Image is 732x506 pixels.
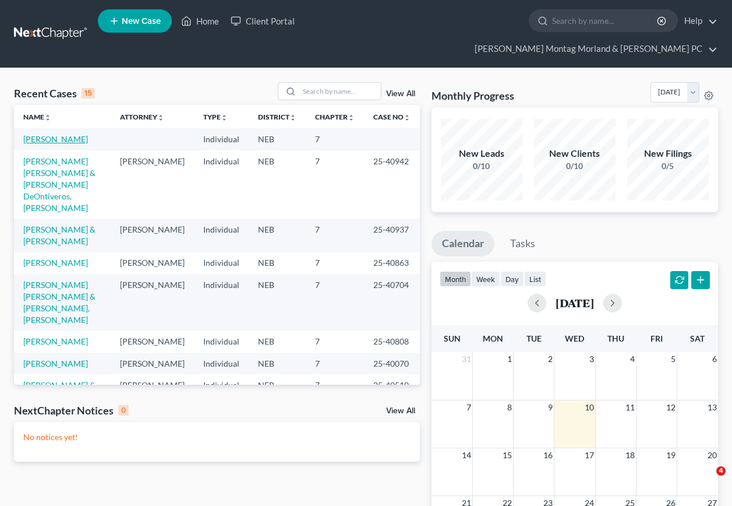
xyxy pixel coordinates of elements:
[524,271,546,287] button: list
[23,280,96,325] a: [PERSON_NAME] [PERSON_NAME] & [PERSON_NAME], [PERSON_NAME]
[306,274,364,331] td: 7
[225,10,300,31] a: Client Portal
[111,274,194,331] td: [PERSON_NAME]
[194,219,249,252] td: Individual
[23,156,96,213] a: [PERSON_NAME] [PERSON_NAME] & [PERSON_NAME] DeOntiveros, [PERSON_NAME]
[373,113,411,121] a: Case Nounfold_more
[111,374,194,407] td: [PERSON_NAME]
[122,17,161,26] span: New Case
[386,90,415,98] a: View All
[500,271,524,287] button: day
[111,219,194,252] td: [PERSON_NAME]
[23,224,96,246] a: [PERSON_NAME] & [PERSON_NAME]
[542,448,554,462] span: 16
[249,274,306,331] td: NEB
[348,114,355,121] i: unfold_more
[306,128,364,150] td: 7
[584,400,595,414] span: 10
[249,150,306,219] td: NEB
[23,380,96,402] a: [PERSON_NAME] & [PERSON_NAME]
[306,374,364,407] td: 7
[706,448,718,462] span: 20
[588,352,595,366] span: 3
[432,89,514,103] h3: Monthly Progress
[249,219,306,252] td: NEB
[624,448,636,462] span: 18
[221,114,228,121] i: unfold_more
[506,400,513,414] span: 8
[711,352,718,366] span: 6
[690,333,705,343] span: Sat
[386,407,415,415] a: View All
[111,252,194,274] td: [PERSON_NAME]
[706,400,718,414] span: 13
[441,160,522,172] div: 0/10
[203,113,228,121] a: Typeunfold_more
[565,333,584,343] span: Wed
[552,10,659,31] input: Search by name...
[194,331,249,352] td: Individual
[650,333,663,343] span: Fri
[194,150,249,219] td: Individual
[44,114,51,121] i: unfold_more
[627,147,709,160] div: New Filings
[249,331,306,352] td: NEB
[500,231,546,256] a: Tasks
[23,336,88,346] a: [PERSON_NAME]
[306,150,364,219] td: 7
[607,333,624,343] span: Thu
[461,448,472,462] span: 14
[556,297,594,309] h2: [DATE]
[249,374,306,407] td: NEB
[547,352,554,366] span: 2
[175,10,225,31] a: Home
[111,150,194,219] td: [PERSON_NAME]
[483,333,503,343] span: Mon
[501,448,513,462] span: 15
[678,10,717,31] a: Help
[584,448,595,462] span: 17
[471,271,500,287] button: week
[111,331,194,352] td: [PERSON_NAME]
[444,333,461,343] span: Sun
[299,83,381,100] input: Search by name...
[692,466,720,494] iframe: Intercom live chat
[194,252,249,274] td: Individual
[306,252,364,274] td: 7
[111,353,194,374] td: [PERSON_NAME]
[306,353,364,374] td: 7
[289,114,296,121] i: unfold_more
[315,113,355,121] a: Chapterunfold_more
[23,431,411,443] p: No notices yet!
[364,331,420,352] td: 25-40808
[670,352,677,366] span: 5
[82,88,95,99] div: 15
[194,128,249,150] td: Individual
[14,86,95,100] div: Recent Cases
[23,258,88,268] a: [PERSON_NAME]
[404,114,411,121] i: unfold_more
[465,400,472,414] span: 7
[306,219,364,252] td: 7
[249,252,306,274] td: NEB
[194,353,249,374] td: Individual
[629,352,636,366] span: 4
[534,147,616,160] div: New Clients
[258,113,296,121] a: Districtunfold_more
[364,374,420,407] td: 25-40510
[364,274,420,331] td: 25-40704
[194,274,249,331] td: Individual
[526,333,542,343] span: Tue
[665,448,677,462] span: 19
[118,405,129,416] div: 0
[716,466,726,476] span: 4
[364,150,420,219] td: 25-40942
[547,400,554,414] span: 9
[23,113,51,121] a: Nameunfold_more
[14,403,129,417] div: NextChapter Notices
[461,352,472,366] span: 31
[23,134,88,144] a: [PERSON_NAME]
[665,400,677,414] span: 12
[194,374,249,407] td: Individual
[624,400,636,414] span: 11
